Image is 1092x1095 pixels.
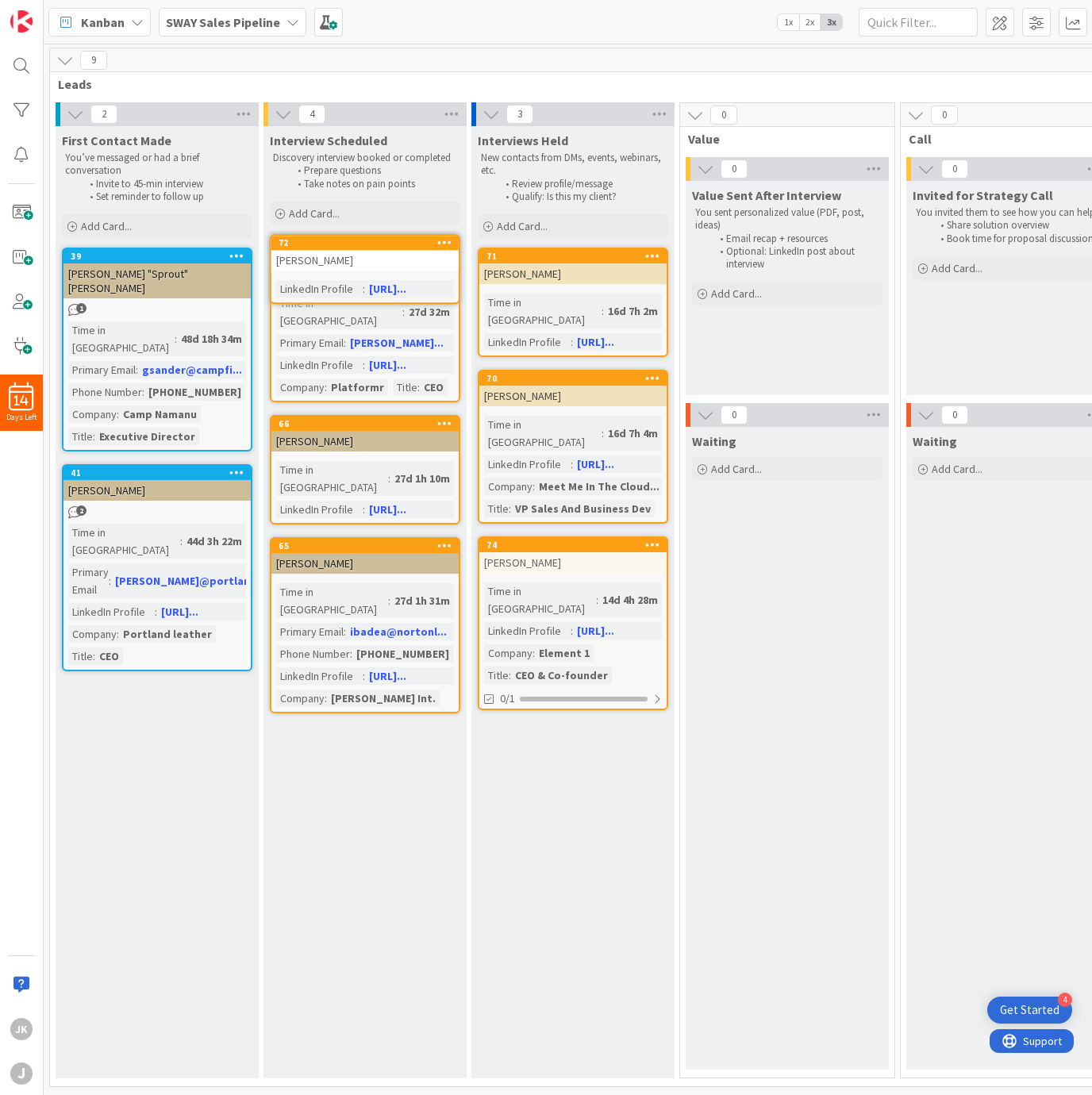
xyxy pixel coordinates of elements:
p: You sent personalized value (PDF, post, ideas) [695,206,879,232]
span: Add Card... [932,462,982,476]
div: [PHONE_NUMBER] [144,383,245,401]
span: 14 [14,395,29,406]
div: [PERSON_NAME] "Sprout" [PERSON_NAME] [63,263,251,298]
div: 66 [271,417,459,431]
div: Phone Number [276,645,350,663]
div: j [10,1062,33,1085]
div: 41 [63,466,251,480]
span: Waiting [913,433,957,449]
div: 27d 1h 31m [390,592,454,609]
div: VP Sales And Business Dev [511,500,655,517]
div: LinkedIn Profile [484,333,571,351]
div: Time in [GEOGRAPHIC_DATA] [68,321,175,356]
span: Value Sent After Interview [692,187,841,203]
a: [URL]... [577,335,614,349]
span: : [596,591,598,609]
div: 4 [1058,993,1072,1007]
span: : [509,667,511,684]
a: [URL]... [369,358,406,372]
span: 2 [284,276,294,286]
span: : [533,644,535,662]
a: [PERSON_NAME]@portlan... [115,574,260,588]
span: 3x [821,14,842,30]
span: 1x [778,14,799,30]
span: : [117,405,119,423]
span: : [509,500,511,517]
div: LinkedIn Profile [276,356,363,374]
span: 9 [80,51,107,70]
span: Interview Scheduled [270,133,387,148]
div: Company [276,690,325,707]
div: Title [68,428,93,445]
div: Company [68,405,117,423]
li: Optional: LinkedIn post about interview [711,245,880,271]
div: 74 [479,538,667,552]
div: 65[PERSON_NAME] [271,539,459,574]
span: : [93,428,95,445]
span: : [325,378,327,396]
span: : [344,334,346,352]
b: SWAY Sales Pipeline [166,14,280,30]
div: 71[PERSON_NAME] [479,249,667,284]
div: [PERSON_NAME] [271,251,459,271]
div: Time in [GEOGRAPHIC_DATA] [276,294,402,329]
span: Add Card... [932,261,982,275]
div: 27d 32m [405,303,454,321]
div: 66 [279,418,459,429]
div: Time in [GEOGRAPHIC_DATA] [484,582,596,617]
span: 0 [721,159,748,179]
div: [PERSON_NAME] [271,431,459,451]
span: : [155,603,157,620]
span: : [602,425,604,442]
span: : [344,623,346,640]
div: Time in [GEOGRAPHIC_DATA] [68,524,180,559]
span: : [571,455,573,473]
div: CEO [420,378,448,396]
div: 71 [486,251,667,262]
div: Primary Email [276,334,344,352]
div: Primary Email [276,623,344,640]
span: : [363,501,365,518]
span: : [117,625,119,643]
div: 71 [479,249,667,263]
span: : [363,356,365,374]
div: Open Get Started checklist, remaining modules: 4 [987,997,1072,1024]
a: [PERSON_NAME]... [350,336,444,350]
div: 65 [271,539,459,553]
input: Quick Filter... [859,8,978,36]
li: Qualify: Is this my client? [497,190,666,203]
a: [URL]... [369,669,406,683]
span: : [325,690,327,707]
span: 4 [298,105,325,124]
a: [URL]... [369,502,406,517]
div: Company [484,644,533,662]
span: : [180,532,183,550]
a: [URL]... [161,605,198,619]
div: [PERSON_NAME] [271,553,459,574]
div: Portland leather [119,625,216,643]
div: Time in [GEOGRAPHIC_DATA] [484,416,602,451]
div: CEO [95,647,123,665]
span: Add Card... [497,219,548,233]
span: First Contact Made [62,133,171,148]
a: [URL]... [577,457,614,471]
span: : [109,572,111,590]
div: Title [68,647,93,665]
span: 0 [710,106,737,125]
div: [PHONE_NUMBER] [352,645,453,663]
a: gsander@campfi... [142,363,242,377]
div: Element 1 [535,644,594,662]
span: : [571,333,573,351]
div: LinkedIn Profile [276,667,363,685]
span: : [136,361,138,378]
div: 39 [71,251,251,262]
div: Executive Director [95,428,199,445]
span: Value [688,131,875,147]
span: : [571,622,573,640]
span: : [417,378,420,396]
span: 2 [76,505,87,516]
div: 74[PERSON_NAME] [479,538,667,573]
div: 69[PERSON_NAME] [271,236,459,271]
div: 70[PERSON_NAME] [479,371,667,406]
p: New contacts from DMs, events, webinars, etc. [481,152,665,178]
